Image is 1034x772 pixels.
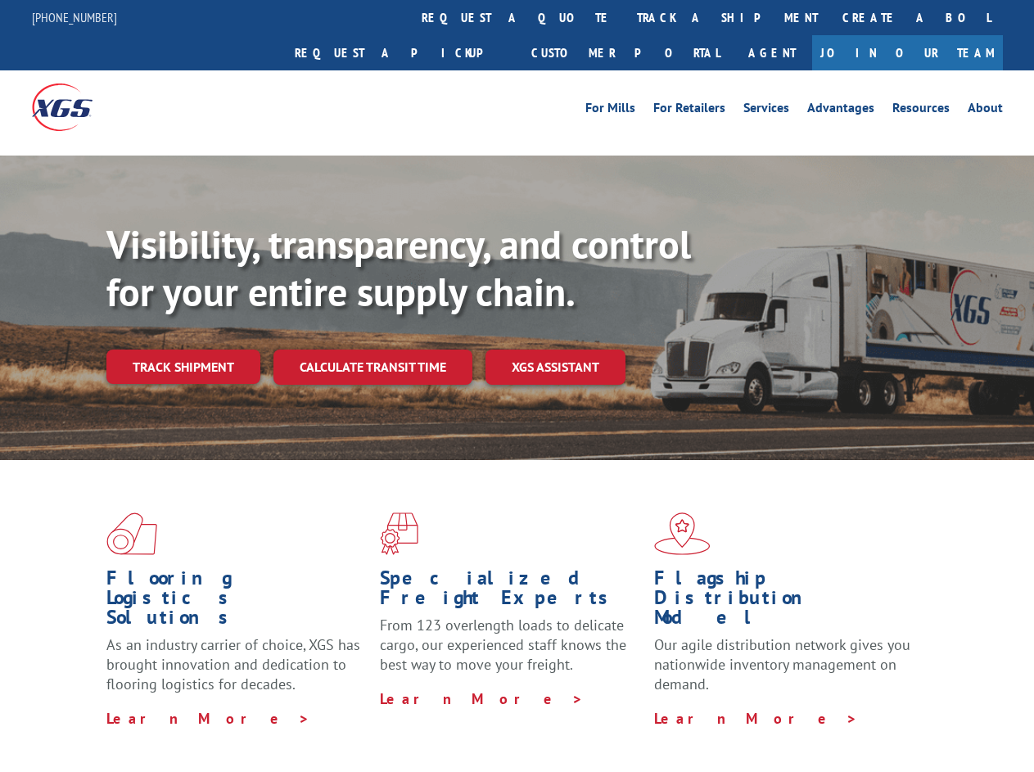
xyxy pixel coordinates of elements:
[732,35,812,70] a: Agent
[273,350,472,385] a: Calculate transit time
[106,635,360,693] span: As an industry carrier of choice, XGS has brought innovation and dedication to flooring logistics...
[654,568,915,635] h1: Flagship Distribution Model
[653,102,725,120] a: For Retailers
[380,616,641,688] p: From 123 overlength loads to delicate cargo, our experienced staff knows the best way to move you...
[106,568,368,635] h1: Flooring Logistics Solutions
[807,102,874,120] a: Advantages
[106,709,310,728] a: Learn More >
[485,350,625,385] a: XGS ASSISTANT
[968,102,1003,120] a: About
[743,102,789,120] a: Services
[380,512,418,555] img: xgs-icon-focused-on-flooring-red
[892,102,950,120] a: Resources
[654,709,858,728] a: Learn More >
[654,512,711,555] img: xgs-icon-flagship-distribution-model-red
[380,689,584,708] a: Learn More >
[282,35,519,70] a: Request a pickup
[380,568,641,616] h1: Specialized Freight Experts
[519,35,732,70] a: Customer Portal
[812,35,1003,70] a: Join Our Team
[106,512,157,555] img: xgs-icon-total-supply-chain-intelligence-red
[654,635,910,693] span: Our agile distribution network gives you nationwide inventory management on demand.
[585,102,635,120] a: For Mills
[106,219,691,317] b: Visibility, transparency, and control for your entire supply chain.
[32,9,117,25] a: [PHONE_NUMBER]
[106,350,260,384] a: Track shipment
